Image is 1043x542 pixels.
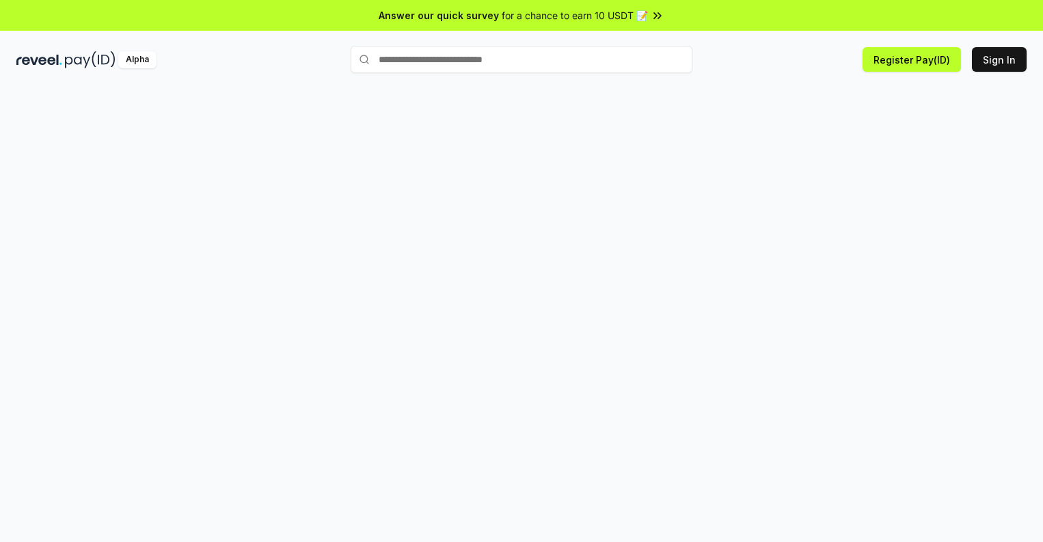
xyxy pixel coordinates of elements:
[502,8,648,23] span: for a chance to earn 10 USDT 📝
[65,51,116,68] img: pay_id
[16,51,62,68] img: reveel_dark
[379,8,499,23] span: Answer our quick survey
[972,47,1027,72] button: Sign In
[863,47,961,72] button: Register Pay(ID)
[118,51,157,68] div: Alpha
